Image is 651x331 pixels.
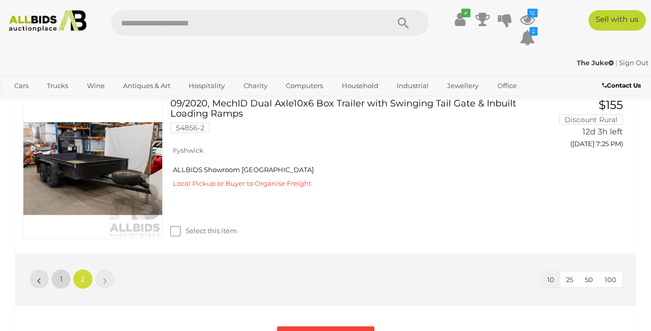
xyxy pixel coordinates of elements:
[40,77,75,94] a: Trucks
[335,77,385,94] a: Household
[8,94,42,111] a: Sports
[615,59,617,67] span: |
[453,10,468,29] a: ✔
[95,269,115,289] a: »
[5,10,91,32] img: Allbids.com.au
[520,10,535,29] a: 12
[178,99,525,141] a: 09/2020, MechID Dual Axle10x6 Box Trailer with Swinging Tail Gate & Inbuilt Loading Ramps 54856-2
[81,274,85,284] span: 2
[170,226,237,236] label: Select this item
[602,81,641,89] b: Contact Us
[540,99,626,153] a: $155 Discount Rural 12d 3h left ([DATE] 7:25 PM)
[73,269,93,289] a: 2
[547,275,554,284] span: 10
[585,275,593,284] span: 50
[80,77,111,94] a: Wine
[527,9,538,17] i: 12
[47,94,132,111] a: [GEOGRAPHIC_DATA]
[602,80,643,91] a: Contact Us
[577,59,615,67] a: The Juke
[599,272,623,288] button: 100
[605,275,616,284] span: 100
[529,27,538,36] i: 2
[29,269,49,289] a: «
[8,77,35,94] a: Cars
[541,272,560,288] button: 10
[440,77,485,94] a: Jewellery
[116,77,177,94] a: Antiques & Art
[491,77,523,94] a: Office
[619,59,648,67] a: Sign Out
[560,272,579,288] button: 25
[579,272,599,288] button: 50
[520,29,535,47] a: 2
[279,77,330,94] a: Computers
[182,77,231,94] a: Hospitality
[461,9,470,17] i: ✔
[390,77,435,94] a: Industrial
[237,77,274,94] a: Charity
[378,10,429,36] button: Search
[566,275,573,284] span: 25
[588,10,646,31] a: Sell with us
[60,274,63,284] span: 1
[51,269,71,289] a: 1
[577,59,614,67] strong: The Juke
